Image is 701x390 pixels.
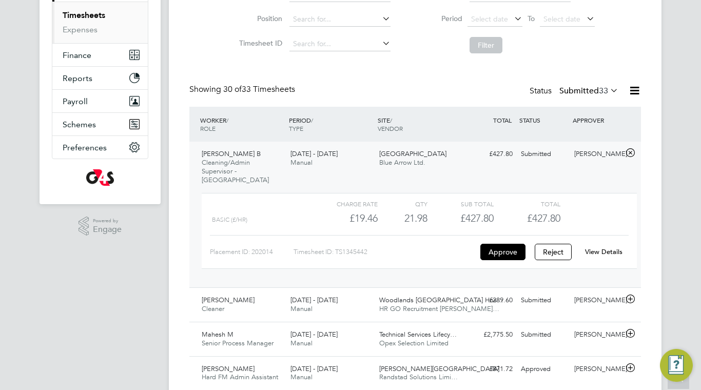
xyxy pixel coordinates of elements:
div: £427.80 [463,146,517,163]
span: Finance [63,50,91,60]
span: Preferences [63,143,107,152]
span: [DATE] - [DATE] [290,364,338,373]
button: Preferences [52,136,148,159]
input: Search for... [289,12,391,27]
span: Engage [93,225,122,234]
span: ROLE [200,124,216,132]
div: £427.80 [427,210,494,227]
label: Period [416,14,462,23]
a: Timesheets [63,10,105,20]
div: Submitted [517,292,570,309]
button: Approve [480,244,525,260]
span: 30 of [223,84,242,94]
span: 33 Timesheets [223,84,295,94]
div: £19.46 [311,210,378,227]
div: WORKER [198,111,286,138]
a: View Details [585,247,622,256]
a: Go to home page [52,169,148,186]
div: [PERSON_NAME] [570,361,624,378]
span: / [311,116,313,124]
button: Reject [535,244,572,260]
span: TYPE [289,124,303,132]
div: Submitted [517,146,570,163]
span: [PERSON_NAME][GEOGRAPHIC_DATA] [379,364,499,373]
span: Woodlands [GEOGRAPHIC_DATA] Hos… [379,296,503,304]
div: APPROVER [570,111,624,129]
div: Total [494,198,560,210]
img: g4s-logo-retina.png [86,169,114,186]
div: PERIOD [286,111,375,138]
span: Cleaning/Admin Supervisor - [GEOGRAPHIC_DATA] [202,158,269,184]
span: Blue Arrow Ltd. [379,158,425,167]
label: Submitted [559,86,618,96]
span: HR GO Recruitment [PERSON_NAME]… [379,304,499,313]
span: Manual [290,373,313,381]
span: [PERSON_NAME] [202,296,255,304]
input: Search for... [289,37,391,51]
div: [PERSON_NAME] [570,326,624,343]
div: Charge rate [311,198,378,210]
div: £871.72 [463,361,517,378]
div: Timesheets [52,2,148,43]
span: [PERSON_NAME] [202,364,255,373]
span: Opex Selection Limited [379,339,449,347]
div: [PERSON_NAME] [570,292,624,309]
span: Select date [543,14,580,24]
div: SITE [375,111,464,138]
button: Reports [52,67,148,89]
span: Technical Services Lifecy… [379,330,457,339]
span: [DATE] - [DATE] [290,296,338,304]
span: Manual [290,158,313,167]
div: Placement ID: 202014 [210,244,294,260]
div: Approved [517,361,570,378]
button: Filter [470,37,502,53]
span: / [390,116,392,124]
span: 33 [599,86,608,96]
div: Showing [189,84,297,95]
span: [PERSON_NAME] B [202,149,261,158]
label: Timesheet ID [236,38,282,48]
span: Powered by [93,217,122,225]
span: [DATE] - [DATE] [290,149,338,158]
span: VENDOR [378,124,403,132]
div: £2,775.50 [463,326,517,343]
a: Expenses [63,25,98,34]
button: Payroll [52,90,148,112]
span: [DATE] - [DATE] [290,330,338,339]
div: QTY [378,198,427,210]
label: Position [236,14,282,23]
div: Submitted [517,326,570,343]
div: [PERSON_NAME] [570,146,624,163]
span: Schemes [63,120,96,129]
span: TOTAL [493,116,512,124]
div: £289.60 [463,292,517,309]
span: Hard FM Admin Assistant [202,373,278,381]
span: Reports [63,73,92,83]
span: Select date [471,14,508,24]
span: Manual [290,304,313,313]
span: Senior Process Manager [202,339,274,347]
div: Status [530,84,620,99]
button: Schemes [52,113,148,135]
span: Randstad Solutions Limi… [379,373,458,381]
div: Sub Total [427,198,494,210]
span: / [226,116,228,124]
span: [GEOGRAPHIC_DATA] [379,149,446,158]
span: To [524,12,538,25]
span: Manual [290,339,313,347]
span: Payroll [63,96,88,106]
div: Timesheet ID: TS1345442 [294,244,478,260]
span: Cleaner [202,304,224,313]
span: Basic (£/HR) [212,216,247,223]
a: Powered byEngage [79,217,122,236]
button: Engage Resource Center [660,349,693,382]
span: Mahesh M [202,330,233,339]
button: Finance [52,44,148,66]
div: 21.98 [378,210,427,227]
span: £427.80 [527,212,560,224]
div: STATUS [517,111,570,129]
